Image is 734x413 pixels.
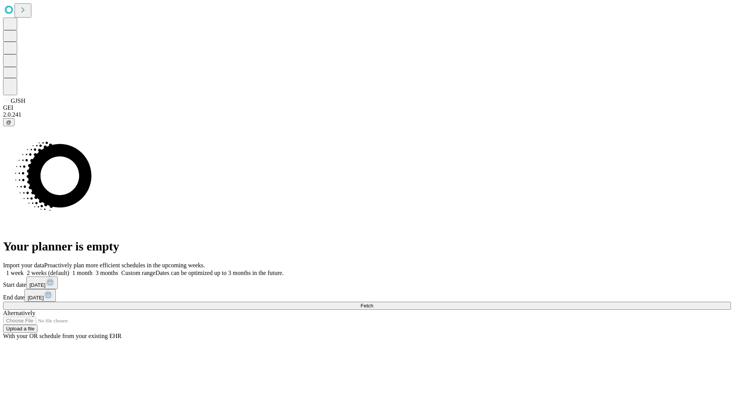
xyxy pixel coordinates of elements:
div: GEI [3,104,731,111]
h1: Your planner is empty [3,239,731,254]
div: End date [3,289,731,302]
span: 2 weeks (default) [27,270,69,276]
span: Proactively plan more efficient schedules in the upcoming weeks. [44,262,205,268]
button: Fetch [3,302,731,310]
button: [DATE] [24,289,56,302]
span: GJSH [11,98,25,104]
button: Upload a file [3,325,37,333]
span: Alternatively [3,310,35,316]
span: Dates can be optimized up to 3 months in the future. [156,270,284,276]
div: Start date [3,276,731,289]
button: [DATE] [26,276,58,289]
span: 1 month [72,270,93,276]
span: 3 months [96,270,118,276]
span: Custom range [121,270,155,276]
button: @ [3,118,15,126]
div: 2.0.241 [3,111,731,118]
span: 1 week [6,270,24,276]
span: Fetch [361,303,373,309]
span: Import your data [3,262,44,268]
span: @ [6,119,11,125]
span: [DATE] [29,282,45,288]
span: With your OR schedule from your existing EHR [3,333,122,339]
span: [DATE] [28,295,44,301]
